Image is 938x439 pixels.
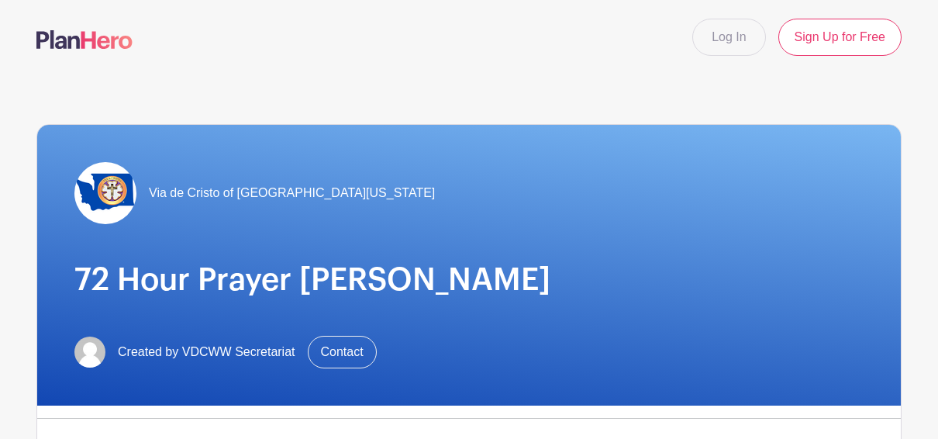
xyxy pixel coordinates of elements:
span: Via de Cristo of [GEOGRAPHIC_DATA][US_STATE] [149,184,435,202]
h1: 72 Hour Prayer [PERSON_NAME] [74,261,864,299]
img: VDCWWFavicon.png [74,162,136,224]
a: Sign Up for Free [778,19,902,56]
span: Created by VDCWW Secretariat [118,343,295,361]
a: Log In [692,19,765,56]
a: Contact [308,336,377,368]
img: logo-507f7623f17ff9eddc593b1ce0a138ce2505c220e1c5a4e2b4648c50719b7d32.svg [36,30,133,49]
img: default-ce2991bfa6775e67f084385cd625a349d9dcbb7a52a09fb2fda1e96e2d18dcdb.png [74,337,105,368]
